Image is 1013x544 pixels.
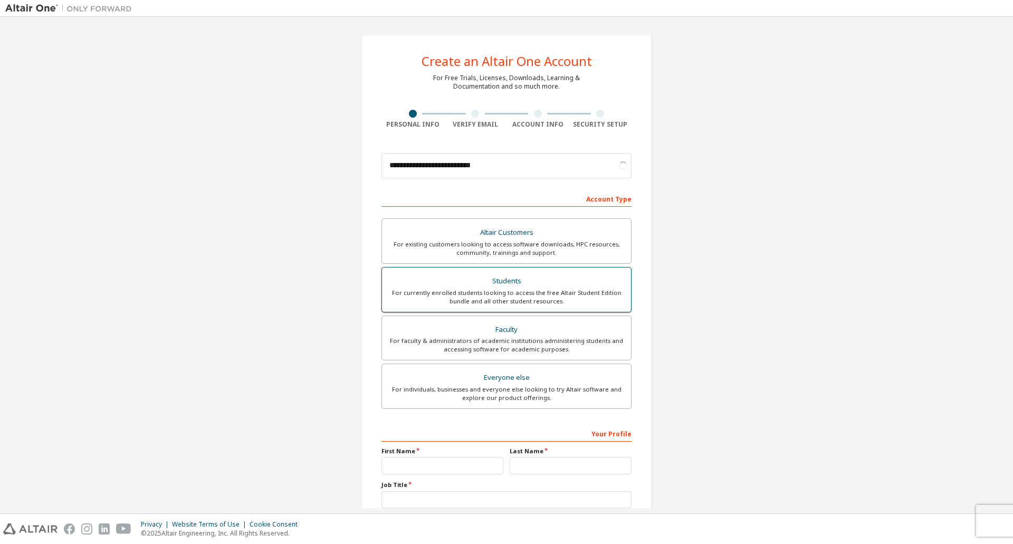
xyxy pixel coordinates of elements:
[81,523,92,535] img: instagram.svg
[388,289,625,306] div: For currently enrolled students looking to access the free Altair Student Edition bundle and all ...
[433,74,580,91] div: For Free Trials, Licenses, Downloads, Learning & Documentation and so much more.
[381,481,632,489] label: Job Title
[381,120,444,129] div: Personal Info
[381,190,632,207] div: Account Type
[506,120,569,129] div: Account Info
[141,529,304,538] p: © 2025 Altair Engineering, Inc. All Rights Reserved.
[388,370,625,385] div: Everyone else
[569,120,632,129] div: Security Setup
[64,523,75,535] img: facebook.svg
[250,520,304,529] div: Cookie Consent
[3,523,58,535] img: altair_logo.svg
[444,120,507,129] div: Verify Email
[172,520,250,529] div: Website Terms of Use
[388,322,625,337] div: Faculty
[388,385,625,402] div: For individuals, businesses and everyone else looking to try Altair software and explore our prod...
[388,225,625,240] div: Altair Customers
[510,447,632,455] label: Last Name
[381,447,503,455] label: First Name
[116,523,131,535] img: youtube.svg
[388,240,625,257] div: For existing customers looking to access software downloads, HPC resources, community, trainings ...
[388,337,625,354] div: For faculty & administrators of academic institutions administering students and accessing softwa...
[381,425,632,442] div: Your Profile
[5,3,137,14] img: Altair One
[422,55,592,68] div: Create an Altair One Account
[388,274,625,289] div: Students
[141,520,172,529] div: Privacy
[99,523,110,535] img: linkedin.svg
